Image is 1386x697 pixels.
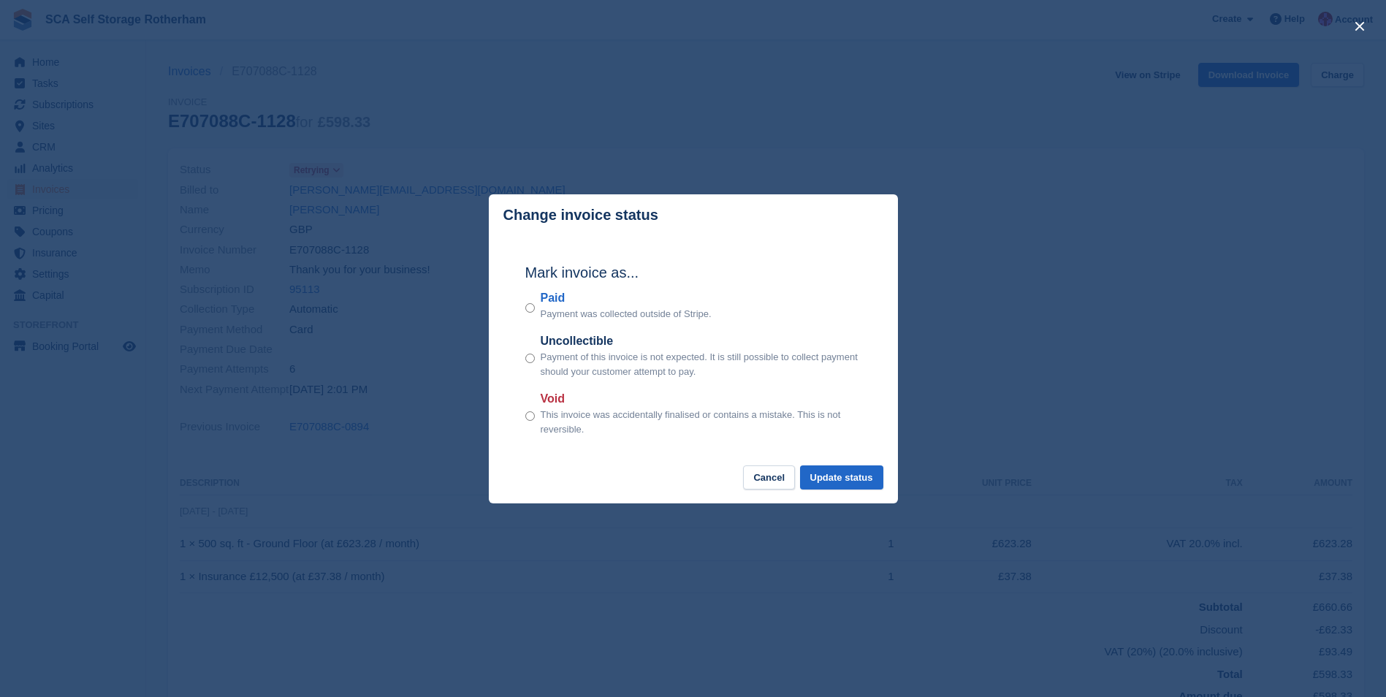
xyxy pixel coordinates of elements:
p: Change invoice status [503,207,658,224]
label: Void [541,390,861,408]
p: This invoice was accidentally finalised or contains a mistake. This is not reversible. [541,408,861,436]
h2: Mark invoice as... [525,262,861,283]
button: close [1348,15,1371,38]
label: Uncollectible [541,332,861,350]
label: Paid [541,289,712,307]
button: Update status [800,465,883,490]
p: Payment of this invoice is not expected. It is still possible to collect payment should your cust... [541,350,861,378]
button: Cancel [743,465,795,490]
p: Payment was collected outside of Stripe. [541,307,712,321]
